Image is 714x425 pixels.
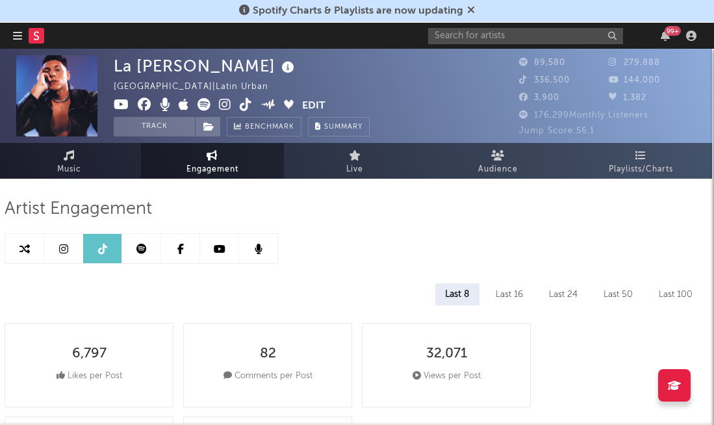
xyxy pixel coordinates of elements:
div: 99 + [665,26,681,36]
span: 144,000 [609,76,660,84]
div: Likes per Post [57,368,122,384]
button: 99+ [661,31,670,41]
a: Audience [426,143,569,179]
button: Summary [308,117,370,136]
div: 6,797 [72,346,107,362]
span: 336,500 [519,76,570,84]
span: Benchmark [245,120,294,135]
div: 82 [260,346,276,362]
span: 176,299 Monthly Listeners [519,111,648,120]
button: Track [114,117,195,136]
span: 89,580 [519,58,565,67]
span: Artist Engagement [5,201,152,217]
span: 3,900 [519,94,559,102]
a: Live [284,143,427,179]
span: 1,382 [609,94,646,102]
div: La [PERSON_NAME] [114,55,298,77]
span: Dismiss [467,6,475,16]
button: Edit [302,98,325,114]
span: Summary [324,123,363,131]
a: Engagement [141,143,284,179]
input: Search for artists [428,28,623,44]
div: Last 8 [435,283,479,305]
span: Jump Score: 56.1 [519,127,594,135]
span: Music [57,162,81,177]
div: 32,071 [426,346,467,362]
span: Engagement [186,162,238,177]
div: Last 100 [649,283,702,305]
a: Benchmark [227,117,301,136]
div: [GEOGRAPHIC_DATA] | Latin Urban [114,79,283,95]
span: 279,888 [609,58,660,67]
div: Last 16 [486,283,533,305]
div: Last 24 [539,283,587,305]
a: Playlists/Charts [569,143,712,179]
span: Playlists/Charts [609,162,673,177]
span: Audience [478,162,518,177]
div: Comments per Post [223,368,312,384]
div: Last 50 [594,283,643,305]
span: Live [346,162,363,177]
span: Spotify Charts & Playlists are now updating [253,6,463,16]
div: Views per Post [413,368,481,384]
